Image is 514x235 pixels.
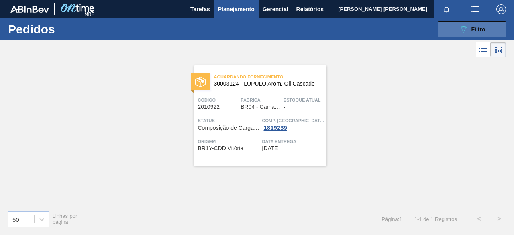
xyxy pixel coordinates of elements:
[491,42,506,57] div: Visão em Cards
[263,4,288,14] span: Gerencial
[284,96,324,104] span: Estoque atual
[190,4,210,14] span: Tarefas
[262,137,324,145] span: Data entrega
[262,145,280,151] span: 24/08/2025
[471,26,485,33] span: Filtro
[496,4,506,14] img: Logout
[195,77,206,87] img: status
[434,4,459,15] button: Notificações
[198,96,239,104] span: Código
[414,216,457,222] span: 1 - 1 de 1 Registros
[198,137,260,145] span: Origem
[262,116,324,131] a: Comp. [GEOGRAPHIC_DATA]1819239
[198,125,260,131] span: Composição de Carga Aceita
[198,104,220,110] span: 2010922
[296,4,324,14] span: Relatórios
[214,73,326,81] span: Aguardando Fornecimento
[262,116,324,125] span: Comp. Carga
[438,21,506,37] button: Filtro
[241,96,281,104] span: Fábrica
[12,216,19,223] div: 50
[471,4,480,14] img: userActions
[198,116,260,125] span: Status
[53,213,78,225] span: Linhas por página
[469,209,489,229] button: <
[262,125,289,131] div: 1819239
[198,145,244,151] span: BR1Y-CDD Vitória
[476,42,491,57] div: Visão em Lista
[381,216,402,222] span: Página : 1
[8,25,119,34] h1: Pedidos
[188,65,326,166] a: statusAguardando Fornecimento30003124 - LUPULO Arom. Oil CascadeCódigo2010922FábricaBR04 - Camaça...
[10,6,49,13] img: TNhmsLtSVTkK8tSr43FrP2fwEKptu5GPRR3wAAAABJRU5ErkJggg==
[489,209,509,229] button: >
[218,4,255,14] span: Planejamento
[284,104,286,110] span: -
[214,81,320,87] span: 30003124 - LUPULO Arom. Oil Cascade
[241,104,281,110] span: BR04 - Camaçari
